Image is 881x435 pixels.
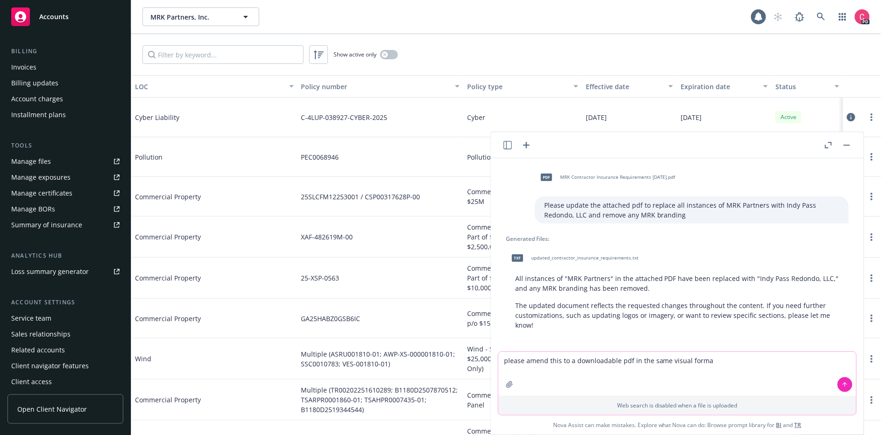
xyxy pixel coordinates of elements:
[7,202,123,217] a: Manage BORs
[135,82,284,91] div: LOC
[135,395,275,405] span: Commercial Property
[301,192,420,202] span: 25SLCFM12253001 / CSP00317628P-00
[7,251,123,260] div: Analytics hub
[11,374,52,389] div: Client access
[301,314,361,323] span: GA25HABZ0GSB6IC
[11,76,58,91] div: Billing updates
[11,202,55,217] div: Manage BORs
[7,141,123,150] div: Tools
[866,232,877,243] a: more
[586,112,607,122] span: [DATE]
[135,314,275,323] span: Commercial Property
[7,343,123,358] a: Related accounts
[142,7,259,26] button: MRK Partners, Inc.
[779,113,798,121] span: Active
[135,273,275,283] span: Commercial Property
[11,154,51,169] div: Manage files
[11,186,72,201] div: Manage certificates
[866,313,877,324] a: more
[7,76,123,91] a: Billing updates
[515,274,839,293] p: All instances of "MRK Partners" in the attached PDF have been replaced with "Indy Pass Redondo, L...
[775,82,829,91] div: Status
[795,421,802,429] a: TR
[301,349,460,369] span: Multiple (ASRU001810-01; AWP-XS-000001810-01; SSC0010783; VES-001810-01)
[7,327,123,342] a: Sales relationships
[541,174,552,181] span: pdf
[463,75,582,98] button: Policy type
[150,12,231,22] span: MRK Partners, Inc.
[11,358,89,373] div: Client navigator features
[467,152,495,162] span: Pollution
[301,82,450,91] div: Policy number
[560,174,675,180] span: MRK Contractor Insurance Requirements [DATE].pdf
[11,170,71,185] div: Manage exposures
[7,311,123,326] a: Service team
[769,7,788,26] a: Start snowing
[866,191,877,202] a: more
[7,264,123,279] a: Loss summary generator
[866,353,877,365] a: more
[7,91,123,106] a: Account charges
[301,385,460,414] span: Multiple (TR00202251610289; B1180D2507870512; TSARPR0001860-01; TSAHPR0007435-01; B1180D2519344544)
[11,91,63,106] div: Account charges
[866,273,877,284] a: more
[544,200,839,220] p: Please update the attached pdf to replace all instances of MRK Partners with Indy Pass Redondo, L...
[776,421,782,429] a: BI
[582,75,677,98] button: Effective date
[467,390,578,410] span: Commercial Property - Arrowhead Panel
[7,358,123,373] a: Client navigator features
[11,217,82,232] div: Summary of insurance
[7,170,123,185] a: Manage exposures
[790,7,809,26] a: Report a Bug
[855,9,870,24] img: photo
[467,263,578,293] span: Commercial Property - $2,500,000 Part of $15,000,000 Excess of $10,000,000
[7,186,123,201] a: Manage certificates
[681,82,758,91] div: Expiration date
[535,166,677,189] div: pdfMRK Contractor Insurance Requirements [DATE].pdf
[11,264,89,279] div: Loss summary generator
[515,301,839,330] p: The updated document reflects the requested changes throughout the content. If you need further c...
[812,7,831,26] a: Search
[467,187,578,206] span: Commercial Property - $25M x $25M
[866,151,877,162] a: more
[301,152,339,162] span: PEC0068946
[39,13,69,21] span: Accounts
[586,82,663,91] div: Effective date
[7,374,123,389] a: Client access
[504,401,851,409] p: Web search is disabled when a file is uploaded
[7,47,123,56] div: Billing
[7,217,123,232] a: Summary of insurance
[135,152,275,162] span: Pollution
[772,75,843,98] button: Status
[677,75,772,98] button: Expiration date
[11,60,36,75] div: Invoices
[301,232,353,242] span: XAF-482619M-00
[512,254,523,261] span: txt
[11,327,71,342] div: Sales relationships
[334,50,377,58] span: Show active only
[301,112,388,122] span: C-4LUP-038927-CYBER-2025
[833,7,852,26] a: Switch app
[17,404,87,414] span: Open Client Navigator
[11,107,66,122] div: Installment plans
[7,107,123,122] a: Installment plans
[7,4,123,30] a: Accounts
[467,344,578,373] span: Wind - SRU Panel ($25,000,0000 XS $25,000,000 Named Windstorm Only)
[7,298,123,307] div: Account settings
[467,222,578,252] span: Commercial Property - $4,500,000 Part of $22,500,000 Excess of $2,500,000
[467,112,485,122] span: Cyber
[531,255,639,261] span: updated_contractor_insurance_requirements.txt
[681,112,702,122] span: [DATE]
[135,192,275,202] span: Commercial Property
[495,415,860,435] span: Nova Assist can make mistakes. Explore what Nova can do: Browse prompt library for and
[7,154,123,169] a: Manage files
[7,60,123,75] a: Invoices
[11,343,65,358] div: Related accounts
[135,354,275,364] span: Wind
[298,75,464,98] button: Policy number
[467,309,578,328] span: Commercial Property - $2,375,000 p/o $15,000,000 x $10,000,000
[866,112,877,123] a: more
[498,352,856,396] textarea: please amend this to a downloadable pdf in the same visual form
[866,394,877,406] a: more
[131,75,298,98] button: LOC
